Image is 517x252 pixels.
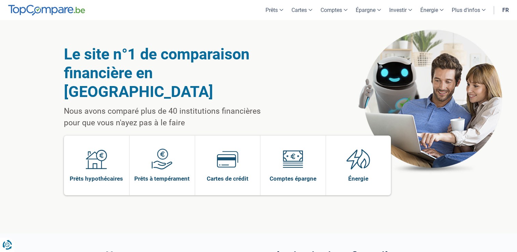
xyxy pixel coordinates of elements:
[346,149,370,170] img: Énergie
[64,106,278,129] p: Nous avons comparé plus de 40 institutions financières pour que vous n'ayez pas à le faire
[260,136,326,195] a: Comptes épargne Comptes épargne
[217,149,238,170] img: Cartes de crédit
[86,149,107,170] img: Prêts hypothécaires
[134,175,190,182] span: Prêts à tempérament
[64,45,278,101] h1: Le site n°1 de comparaison financière en [GEOGRAPHIC_DATA]
[326,136,391,195] a: Énergie Énergie
[207,175,248,182] span: Cartes de crédit
[64,136,130,195] a: Prêts hypothécaires Prêts hypothécaires
[195,136,260,195] a: Cartes de crédit Cartes de crédit
[8,5,85,16] img: TopCompare
[282,149,303,170] img: Comptes épargne
[151,149,173,170] img: Prêts à tempérament
[348,175,368,182] span: Énergie
[130,136,195,195] a: Prêts à tempérament Prêts à tempérament
[270,175,316,182] span: Comptes épargne
[70,175,123,182] span: Prêts hypothécaires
